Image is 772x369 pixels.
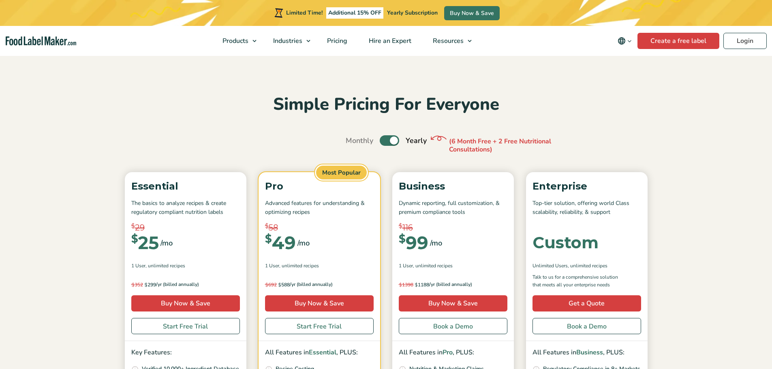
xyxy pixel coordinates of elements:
span: Resources [430,36,464,45]
span: Business [576,348,603,357]
span: 1 User [131,262,145,269]
a: Industries [263,26,314,56]
del: 1398 [399,282,413,288]
del: 352 [131,282,143,288]
div: 99 [399,234,428,252]
div: Custom [532,235,599,251]
p: Business [399,179,507,194]
a: Buy Now & Save [131,295,240,311]
div: 49 [265,234,296,252]
span: $ [265,282,268,288]
a: Resources [422,26,476,56]
div: 25 [131,234,159,252]
span: 299 [131,281,156,289]
span: Industries [271,36,303,45]
span: $ [399,282,402,288]
a: Start Free Trial [265,318,374,334]
span: 116 [402,222,413,234]
p: Dynamic reporting, full customization, & premium compliance tools [399,199,507,217]
p: The basics to analyze recipes & create regulatory compliant nutrition labels [131,199,240,217]
span: Yearly Subscription [387,9,438,17]
span: , Unlimited Recipes [413,262,453,269]
p: Talk to us for a comprehensive solution that meets all your enterprise needs [532,273,626,289]
span: $ [415,282,418,288]
a: Buy Now & Save [265,295,374,311]
a: Buy Now & Save [399,295,507,311]
a: Book a Demo [399,318,507,334]
p: Top-tier solution, offering world Class scalability, reliability, & support [532,199,641,217]
span: $ [278,282,281,288]
p: All Features in , PLUS: [399,348,507,358]
span: Unlimited Users [532,262,568,269]
p: Pro [265,179,374,194]
span: $ [399,234,406,244]
span: $ [265,234,272,244]
h2: Simple Pricing For Everyone [121,94,652,116]
span: $ [131,282,135,288]
span: /yr (billed annually) [429,281,472,289]
span: /yr (billed annually) [290,281,333,289]
span: $ [131,222,135,231]
a: Start Free Trial [131,318,240,334]
a: Products [212,26,261,56]
span: Pricing [325,36,348,45]
p: Advanced features for understanding & optimizing recipes [265,199,374,217]
a: Hire an Expert [358,26,420,56]
a: Create a free label [637,33,719,49]
del: 692 [265,282,277,288]
p: (6 Month Free + 2 Free Nutritional Consultations) [449,137,571,154]
p: All Features in , PLUS: [532,348,641,358]
p: Key Features: [131,348,240,358]
span: Monthly [346,135,373,146]
span: Most Popular [315,164,368,181]
a: Book a Demo [532,318,641,334]
span: , Unlimited Recipes [568,262,607,269]
span: 588 [265,281,290,289]
a: Food Label Maker homepage [6,36,76,46]
span: Products [220,36,249,45]
span: 29 [135,222,145,234]
span: 1188 [399,281,429,289]
span: $ [399,222,402,231]
p: All Features in , PLUS: [265,348,374,358]
span: Yearly [406,135,427,146]
p: Enterprise [532,179,641,194]
span: Additional 15% OFF [326,7,383,19]
a: Login [723,33,767,49]
span: Pro [443,348,453,357]
span: $ [144,282,148,288]
span: , Unlimited Recipes [145,262,185,269]
span: Limited Time! [286,9,323,17]
label: Toggle [380,135,399,146]
span: /mo [297,237,310,249]
span: 1 User [399,262,413,269]
a: Get a Quote [532,295,641,311]
span: , Unlimited Recipes [279,262,319,269]
a: Buy Now & Save [444,6,500,20]
span: Hire an Expert [366,36,412,45]
a: Pricing [316,26,356,56]
p: Essential [131,179,240,194]
span: Essential [309,348,336,357]
span: /yr (billed annually) [156,281,199,289]
span: $ [265,222,269,231]
span: $ [131,234,138,244]
button: Change language [612,33,637,49]
span: 1 User [265,262,279,269]
span: 58 [269,222,278,234]
span: /mo [160,237,173,249]
span: /mo [430,237,442,249]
